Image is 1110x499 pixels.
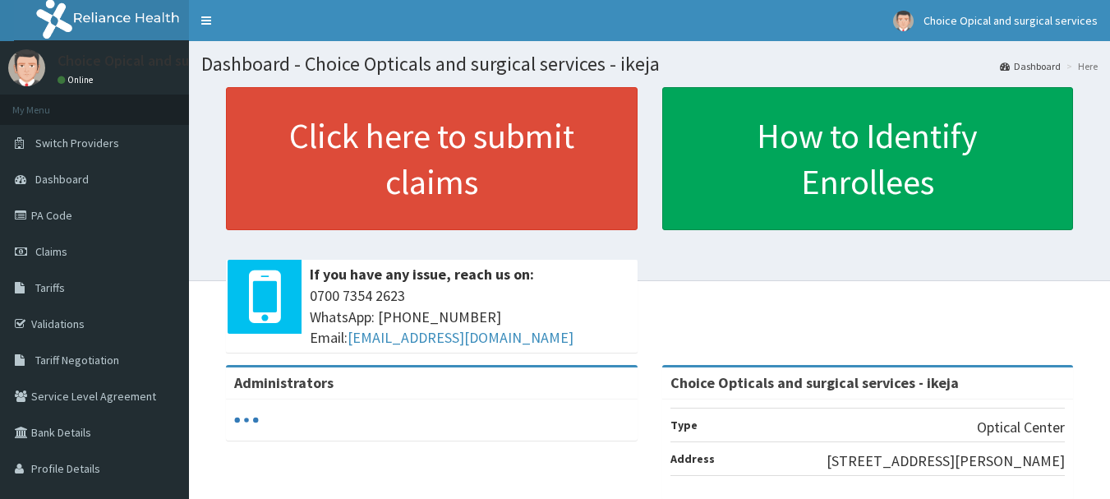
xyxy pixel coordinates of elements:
b: Type [670,418,698,432]
li: Here [1062,59,1098,73]
span: Tariff Negotiation [35,353,119,367]
span: 0700 7354 2623 WhatsApp: [PHONE_NUMBER] Email: [310,285,629,349]
b: Address [670,451,715,466]
a: Dashboard [1000,59,1061,73]
span: Claims [35,244,67,259]
a: Online [58,74,97,85]
span: Tariffs [35,280,65,295]
p: [STREET_ADDRESS][PERSON_NAME] [827,450,1065,472]
span: Switch Providers [35,136,119,150]
strong: Choice Opticals and surgical services - ikeja [670,373,959,392]
a: [EMAIL_ADDRESS][DOMAIN_NAME] [348,328,573,347]
p: Choice Opical and surgical services [58,53,280,68]
span: Choice Opical and surgical services [923,13,1098,28]
h1: Dashboard - Choice Opticals and surgical services - ikeja [201,53,1098,75]
a: How to Identify Enrollees [662,87,1074,230]
b: Administrators [234,373,334,392]
p: Optical Center [977,417,1065,438]
span: Dashboard [35,172,89,187]
svg: audio-loading [234,408,259,432]
a: Click here to submit claims [226,87,638,230]
b: If you have any issue, reach us on: [310,265,534,284]
img: User Image [8,49,45,86]
img: User Image [893,11,914,31]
